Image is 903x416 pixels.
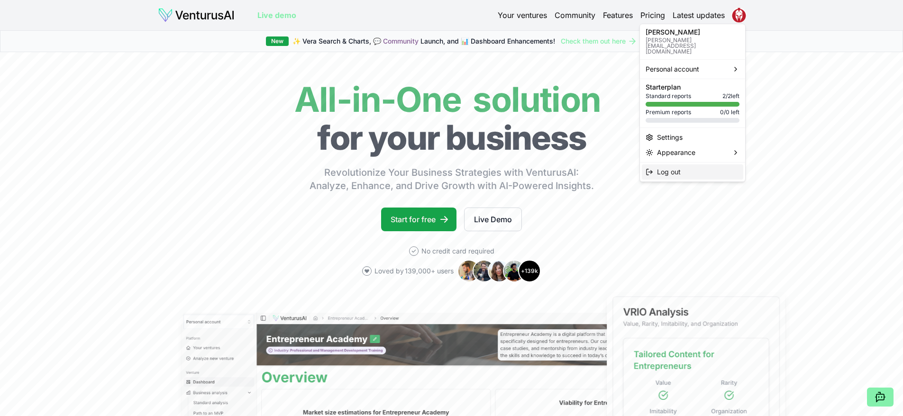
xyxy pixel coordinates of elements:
span: Premium reports [646,109,691,116]
span: Appearance [657,148,695,157]
p: [PERSON_NAME] [646,29,739,36]
span: Standard reports [646,92,691,100]
a: Settings [642,130,743,145]
span: Log out [657,167,681,177]
p: [PERSON_NAME][EMAIL_ADDRESS][DOMAIN_NAME] [646,37,739,54]
span: 0 / 0 left [720,109,739,116]
span: Personal account [646,64,699,74]
p: Starter plan [646,84,739,90]
span: 2 / 2 left [722,92,739,100]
